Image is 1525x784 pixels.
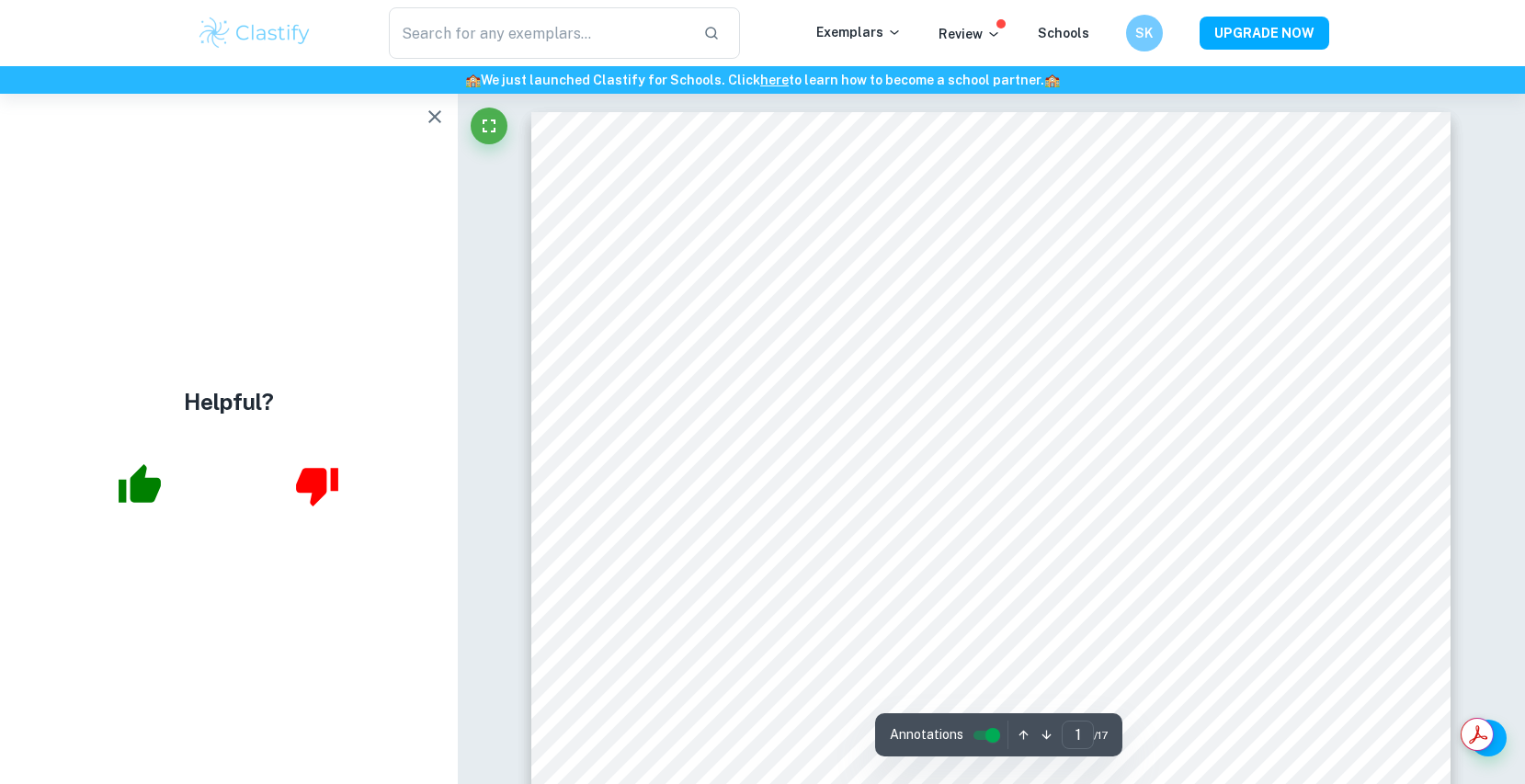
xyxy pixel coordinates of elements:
[890,725,963,744] span: Annotations
[1044,73,1060,87] span: 🏫
[816,22,902,42] p: Exemplars
[760,73,789,87] a: here
[471,108,507,144] button: Fullscreen
[1094,727,1108,744] span: / 17
[1038,26,1089,40] a: Schools
[389,7,689,59] input: Search for any exemplars...
[197,15,313,51] img: Clastify logo
[1126,15,1163,51] button: SK
[465,73,481,87] span: 🏫
[184,385,274,418] h4: Helpful?
[939,24,1001,44] p: Review
[1133,23,1155,43] h6: SK
[4,70,1521,90] h6: We just launched Clastify for Schools. Click to learn how to become a school partner.
[1200,17,1329,50] button: UPGRADE NOW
